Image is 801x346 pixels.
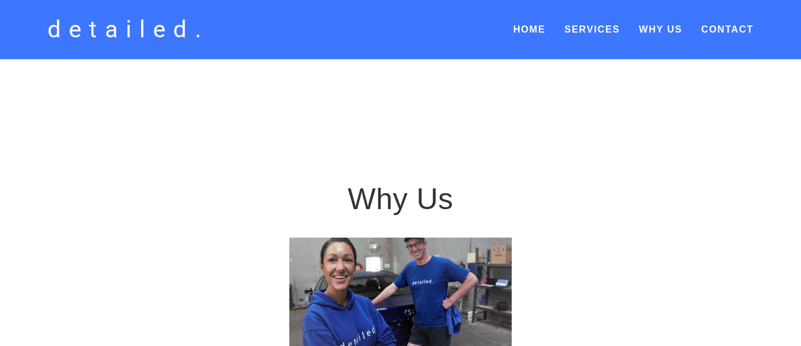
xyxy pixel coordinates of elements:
h1: Why Us [289,181,511,218]
a: Home [513,19,545,40]
a: detailed. [42,12,215,47]
a: Why Us [639,24,682,34]
a: Services [564,24,620,34]
a: Contact [701,19,754,40]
